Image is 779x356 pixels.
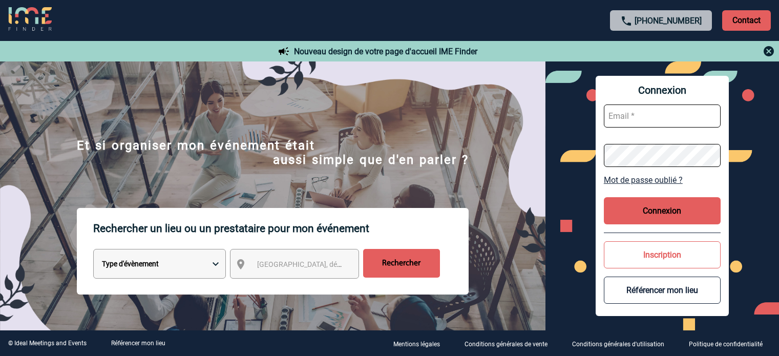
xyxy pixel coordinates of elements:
[465,341,548,348] p: Conditions générales de vente
[604,197,721,224] button: Connexion
[689,341,763,348] p: Politique de confidentialité
[604,277,721,304] button: Référencer mon lieu
[257,260,399,268] span: [GEOGRAPHIC_DATA], département, région...
[111,340,165,347] a: Référencer mon lieu
[635,16,702,26] a: [PHONE_NUMBER]
[93,208,469,249] p: Rechercher un lieu ou un prestataire pour mon événement
[604,84,721,96] span: Connexion
[604,175,721,185] a: Mot de passe oublié ?
[385,339,456,348] a: Mentions légales
[572,341,664,348] p: Conditions générales d'utilisation
[620,15,633,27] img: call-24-px.png
[393,341,440,348] p: Mentions légales
[564,339,681,348] a: Conditions générales d'utilisation
[604,241,721,268] button: Inscription
[456,339,564,348] a: Conditions générales de vente
[681,339,779,348] a: Politique de confidentialité
[8,340,87,347] div: © Ideal Meetings and Events
[604,104,721,128] input: Email *
[363,249,440,278] input: Rechercher
[722,10,771,31] p: Contact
